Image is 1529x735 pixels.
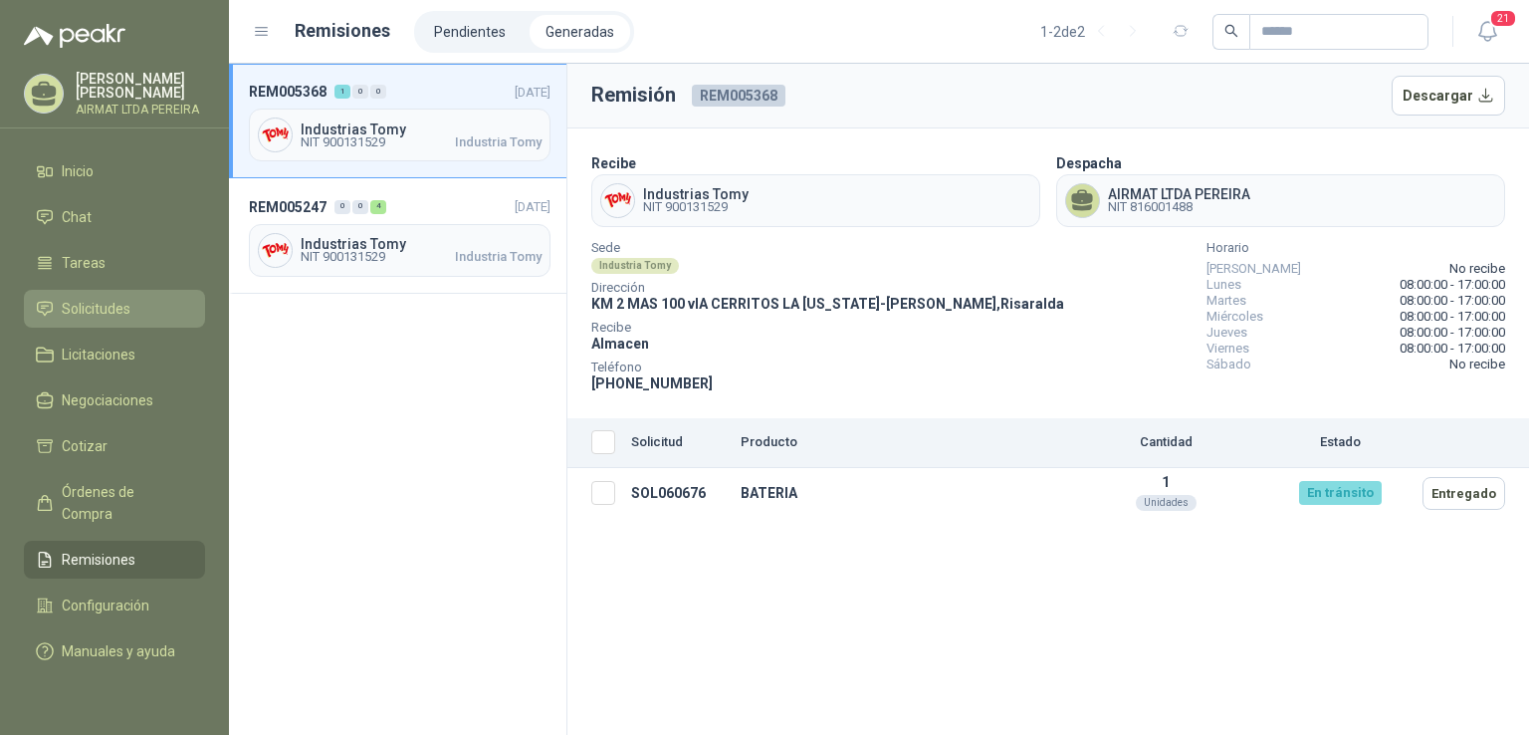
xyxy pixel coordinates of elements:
a: Manuales y ayuda [24,632,205,670]
span: Industria Tomy [455,136,542,148]
a: Pendientes [418,15,522,49]
span: Teléfono [591,363,1064,372]
span: Almacen [591,336,649,352]
th: Seleccionar/deseleccionar [567,418,623,468]
span: Cotizar [62,435,108,457]
div: 0 [352,85,368,99]
span: Manuales y ayuda [62,640,175,662]
span: Configuración [62,595,149,616]
th: Estado [1265,418,1415,468]
span: Licitaciones [62,344,135,366]
h1: Remisiones [295,17,390,45]
span: REM005247 [249,196,327,218]
span: 08:00:00 - 17:00:00 [1400,325,1505,341]
button: Entregado [1422,477,1505,510]
a: Inicio [24,152,205,190]
span: Martes [1206,293,1246,309]
span: No recibe [1449,357,1505,372]
a: Remisiones [24,541,205,579]
a: Chat [24,198,205,236]
span: No recibe [1449,261,1505,277]
span: Industrias Tomy [301,122,542,136]
span: Sábado [1206,357,1251,372]
img: Logo peakr [24,24,125,48]
a: Generadas [530,15,630,49]
h3: Remisión [591,80,676,111]
div: 1 [334,85,350,99]
p: [PERSON_NAME] [PERSON_NAME] [76,72,205,100]
a: Cotizar [24,427,205,465]
th: Producto [733,418,1066,468]
div: 0 [334,200,350,214]
div: 0 [370,85,386,99]
span: 21 [1489,9,1517,28]
span: NIT 900131529 [643,201,749,213]
span: REM005368 [692,85,785,107]
span: Remisiones [62,549,135,571]
a: Configuración [24,587,205,624]
button: 21 [1469,14,1505,50]
span: NIT 816001488 [1108,201,1250,213]
span: Órdenes de Compra [62,481,186,525]
button: Descargar [1392,76,1506,116]
span: Jueves [1206,325,1247,341]
b: Recibe [591,155,636,171]
div: 0 [352,200,368,214]
div: 1 - 2 de 2 [1040,16,1149,48]
img: Company Logo [259,234,292,267]
span: Industria Tomy [455,251,542,263]
th: Solicitud [623,418,733,468]
span: [DATE] [515,85,550,100]
b: Despacha [1056,155,1122,171]
a: Solicitudes [24,290,205,328]
span: search [1224,24,1238,38]
span: Dirección [591,283,1064,293]
a: REM005247004[DATE] Company LogoIndustrias TomyNIT 900131529Industria Tomy [229,178,566,293]
a: Licitaciones [24,336,205,373]
p: 1 [1074,474,1257,490]
span: KM 2 MAS 100 vIA CERRITOS LA [US_STATE] - [PERSON_NAME] , Risaralda [591,296,1064,312]
a: REM005368100[DATE] Company LogoIndustrias TomyNIT 900131529Industria Tomy [229,64,566,178]
span: Solicitudes [62,298,130,320]
div: Industria Tomy [591,258,679,274]
span: Industrias Tomy [643,187,749,201]
td: En tránsito [1265,468,1415,519]
div: En tránsito [1299,481,1382,505]
a: Órdenes de Compra [24,473,205,533]
div: 4 [370,200,386,214]
a: Tareas [24,244,205,282]
span: Miércoles [1206,309,1263,325]
td: BATERIA [733,468,1066,519]
span: Viernes [1206,341,1249,357]
span: 08:00:00 - 17:00:00 [1400,341,1505,357]
a: Negociaciones [24,381,205,419]
span: NIT 900131529 [301,251,385,263]
p: AIRMAT LTDA PEREIRA [76,104,205,116]
span: 08:00:00 - 17:00:00 [1400,309,1505,325]
span: 08:00:00 - 17:00:00 [1400,277,1505,293]
span: 08:00:00 - 17:00:00 [1400,293,1505,309]
img: Company Logo [601,184,634,217]
td: SOL060676 [623,468,733,519]
span: Industrias Tomy [301,237,542,251]
span: [PHONE_NUMBER] [591,375,713,391]
th: Cantidad [1066,418,1265,468]
span: Recibe [591,323,1064,333]
span: Horario [1206,243,1505,253]
span: Lunes [1206,277,1241,293]
span: REM005368 [249,81,327,103]
img: Company Logo [259,119,292,151]
span: AIRMAT LTDA PEREIRA [1108,187,1250,201]
span: NIT 900131529 [301,136,385,148]
span: Tareas [62,252,106,274]
span: [PERSON_NAME] [1206,261,1301,277]
div: Unidades [1136,495,1197,511]
span: Sede [591,243,1064,253]
span: [DATE] [515,199,550,214]
span: Chat [62,206,92,228]
span: Negociaciones [62,389,153,411]
span: Inicio [62,160,94,182]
